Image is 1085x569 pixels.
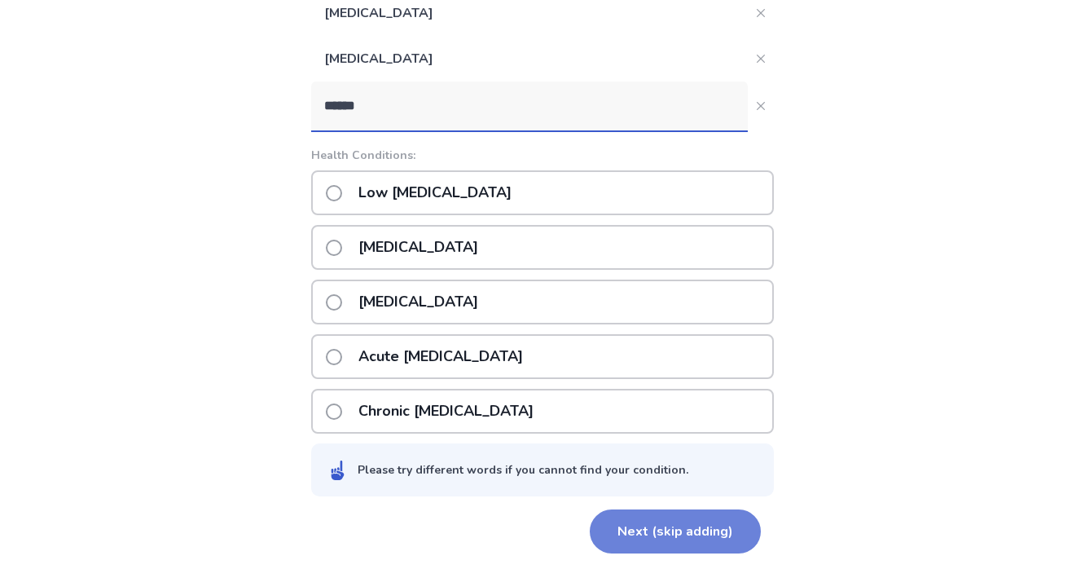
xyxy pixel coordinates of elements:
[590,509,761,554] button: Next (skip adding)
[748,93,774,119] button: Close
[358,461,688,479] div: Please try different words if you cannot find your condition.
[311,147,774,164] p: Health Conditions:
[349,281,488,323] p: [MEDICAL_DATA]
[311,82,748,130] input: Close
[311,36,748,82] p: [MEDICAL_DATA]
[349,172,521,214] p: Low [MEDICAL_DATA]
[349,390,543,432] p: Chronic [MEDICAL_DATA]
[748,46,774,72] button: Close
[349,336,533,377] p: Acute [MEDICAL_DATA]
[349,227,488,268] p: [MEDICAL_DATA]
